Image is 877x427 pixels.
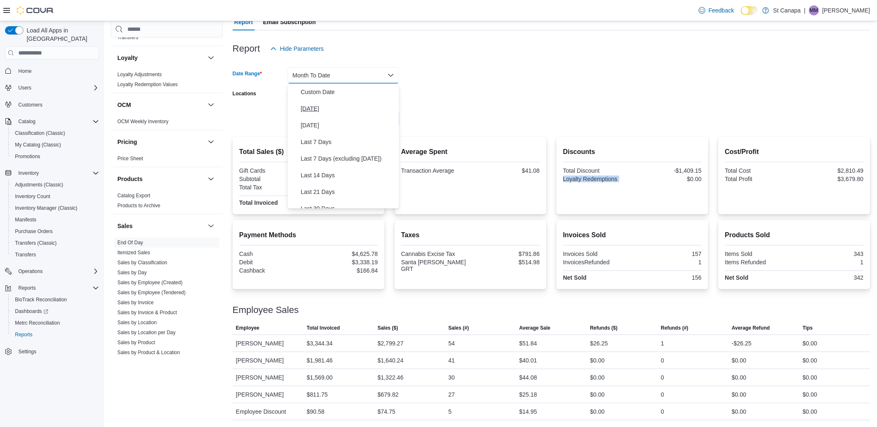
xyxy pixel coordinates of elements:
[301,137,396,147] span: Last 7 Days
[15,65,99,76] span: Home
[117,193,150,199] a: Catalog Export
[15,331,32,338] span: Reports
[8,226,102,237] button: Purchase Orders
[117,320,157,325] a: Sales by Location
[12,250,39,260] a: Transfers
[18,118,35,125] span: Catalog
[401,251,469,257] div: Cannabis Excise Tax
[12,140,99,150] span: My Catalog (Classic)
[111,191,223,214] div: Products
[12,128,69,138] a: Classification (Classic)
[12,180,99,190] span: Adjustments (Classic)
[301,187,396,197] span: Last 21 Days
[563,176,631,182] div: Loyalty Redemptions
[8,214,102,226] button: Manifests
[2,266,102,277] button: Operations
[378,355,403,365] div: $1,640.24
[117,239,143,246] span: End Of Day
[117,222,133,230] h3: Sales
[18,102,42,108] span: Customers
[117,279,183,286] span: Sales by Employee (Created)
[111,117,223,130] div: OCM
[111,154,223,167] div: Pricing
[563,147,702,157] h2: Discounts
[661,338,664,348] div: 1
[15,83,99,93] span: Users
[117,329,176,336] span: Sales by Location per Day
[18,68,32,74] span: Home
[234,14,253,30] span: Report
[661,325,688,331] span: Refunds (#)
[634,251,702,257] div: 157
[804,5,806,15] p: |
[8,249,102,261] button: Transfers
[12,318,99,328] span: Metrc Reconciliation
[12,318,63,328] a: Metrc Reconciliation
[117,101,131,109] h3: OCM
[590,390,605,400] div: $0.00
[725,230,864,240] h2: Products Sold
[12,151,99,161] span: Promotions
[725,167,793,174] div: Total Cost
[301,87,396,97] span: Custom Date
[590,338,608,348] div: $26.25
[15,205,77,211] span: Inventory Manager (Classic)
[301,170,396,180] span: Last 14 Days
[472,167,540,174] div: $41.08
[12,151,44,161] a: Promotions
[661,355,664,365] div: 0
[301,104,396,114] span: [DATE]
[661,407,664,417] div: 0
[310,259,378,266] div: $3,338.19
[18,348,36,355] span: Settings
[117,299,154,306] span: Sales by Invoice
[448,407,452,417] div: 5
[233,335,303,352] div: [PERSON_NAME]
[12,128,99,138] span: Classification (Classic)
[233,352,303,369] div: [PERSON_NAME]
[12,215,40,225] a: Manifests
[15,66,35,76] a: Home
[239,259,307,266] div: Debit
[15,142,61,148] span: My Catalog (Classic)
[378,338,403,348] div: $2,799.27
[117,259,167,266] span: Sales by Classification
[117,203,160,209] a: Products to Archive
[12,140,65,150] a: My Catalog (Classic)
[472,251,540,257] div: $791.86
[8,294,102,305] button: BioTrack Reconciliation
[17,6,54,15] img: Cova
[117,81,178,88] span: Loyalty Redemption Values
[307,372,333,382] div: $1,569.00
[15,251,36,258] span: Transfers
[117,138,137,146] h3: Pricing
[401,167,469,174] div: Transaction Average
[117,175,204,183] button: Products
[809,5,819,15] div: Mike Martinez
[8,329,102,340] button: Reports
[206,53,216,63] button: Loyalty
[12,191,99,201] span: Inventory Count
[15,266,99,276] span: Operations
[12,250,99,260] span: Transfers
[8,139,102,151] button: My Catalog (Classic)
[206,221,216,231] button: Sales
[12,215,99,225] span: Manifests
[117,54,138,62] h3: Loyalty
[5,61,99,379] nav: Complex example
[15,83,35,93] button: Users
[378,407,395,417] div: $74.75
[15,320,60,326] span: Metrc Reconciliation
[117,260,167,266] a: Sales by Classification
[117,101,204,109] button: OCM
[634,274,702,281] div: 156
[239,167,307,174] div: Gift Cards
[2,345,102,357] button: Settings
[796,176,864,182] div: $3,679.80
[18,285,36,291] span: Reports
[15,283,39,293] button: Reports
[307,407,325,417] div: $90.58
[796,259,864,266] div: 1
[519,407,537,417] div: $14.95
[519,325,551,331] span: Average Sale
